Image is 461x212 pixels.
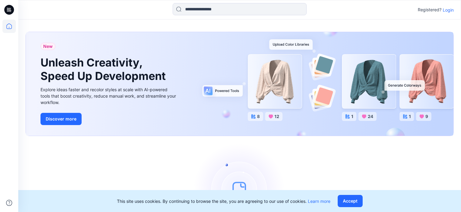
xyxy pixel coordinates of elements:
[338,195,363,207] button: Accept
[43,43,53,50] span: New
[40,86,178,106] div: Explore ideas faster and recolor styles at scale with AI-powered tools that boost creativity, red...
[117,198,330,204] p: This site uses cookies. By continuing to browse the site, you are agreeing to our use of cookies.
[40,113,178,125] a: Discover more
[40,56,168,82] h1: Unleash Creativity, Speed Up Development
[443,7,454,13] p: Login
[418,6,442,13] p: Registered?
[308,199,330,204] a: Learn more
[40,113,82,125] button: Discover more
